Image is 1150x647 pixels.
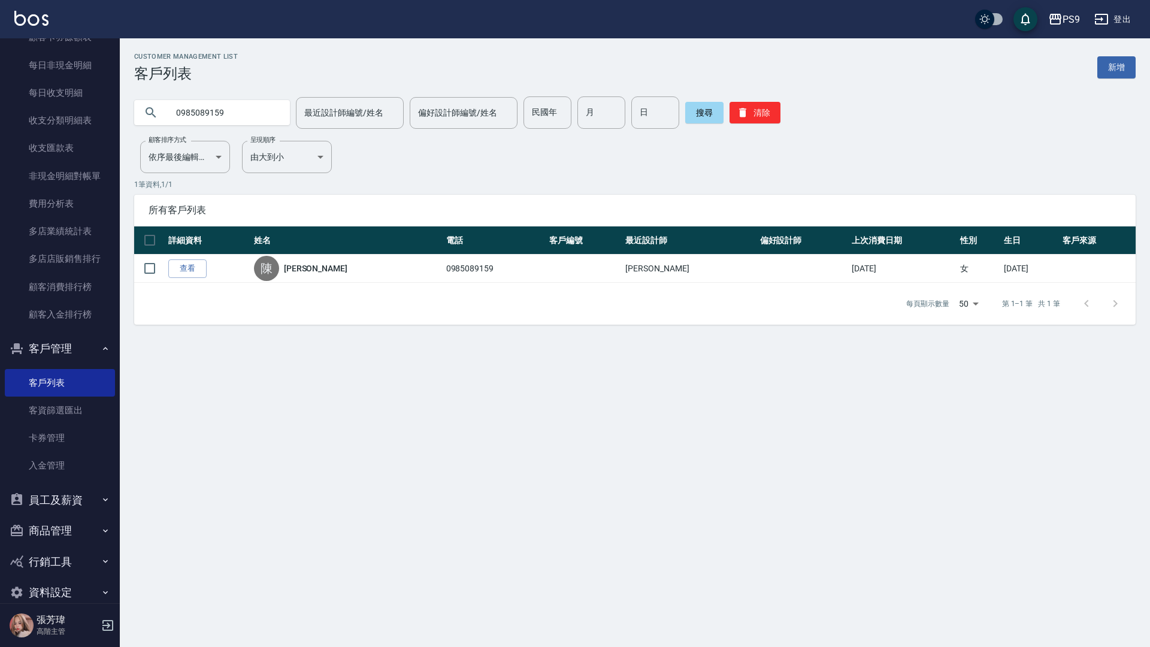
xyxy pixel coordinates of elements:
div: PS9 [1063,12,1080,27]
img: Person [10,613,34,637]
th: 最近設計師 [622,226,756,255]
td: 女 [957,255,1001,283]
a: [PERSON_NAME] [284,262,347,274]
a: 每日非現金明細 [5,52,115,79]
p: 1 筆資料, 1 / 1 [134,179,1136,190]
h3: 客戶列表 [134,65,238,82]
th: 客戶編號 [546,226,622,255]
th: 生日 [1001,226,1060,255]
label: 顧客排序方式 [149,135,186,144]
button: save [1013,7,1037,31]
a: 費用分析表 [5,190,115,217]
th: 客戶來源 [1060,226,1136,255]
a: 客戶列表 [5,369,115,397]
a: 客資篩選匯出 [5,397,115,424]
button: 行銷工具 [5,546,115,578]
th: 姓名 [251,226,443,255]
th: 偏好設計師 [757,226,849,255]
a: 顧客入金排行榜 [5,301,115,328]
button: 商品管理 [5,515,115,546]
div: 由大到小 [242,141,332,173]
a: 每日收支明細 [5,79,115,107]
th: 詳細資料 [165,226,251,255]
th: 電話 [443,226,547,255]
td: [DATE] [1001,255,1060,283]
button: 員工及薪資 [5,485,115,516]
button: 客戶管理 [5,333,115,364]
button: 清除 [730,102,780,123]
a: 入金管理 [5,452,115,479]
input: 搜尋關鍵字 [168,96,280,129]
div: 依序最後編輯時間 [140,141,230,173]
div: 陳 [254,256,279,281]
label: 呈現順序 [250,135,276,144]
button: 資料設定 [5,577,115,608]
button: PS9 [1043,7,1085,32]
img: Logo [14,11,49,26]
button: 搜尋 [685,102,724,123]
p: 每頁顯示數量 [906,298,949,309]
h5: 張芳瑋 [37,614,98,626]
a: 查看 [168,259,207,278]
div: 50 [954,288,983,320]
a: 卡券管理 [5,424,115,452]
th: 性別 [957,226,1001,255]
a: 新增 [1097,56,1136,78]
a: 收支分類明細表 [5,107,115,134]
td: [PERSON_NAME] [622,255,756,283]
td: [DATE] [849,255,957,283]
button: 登出 [1090,8,1136,31]
a: 多店店販銷售排行 [5,245,115,273]
span: 所有客戶列表 [149,204,1121,216]
p: 高階主管 [37,626,98,637]
a: 顧客消費排行榜 [5,273,115,301]
td: 0985089159 [443,255,547,283]
th: 上次消費日期 [849,226,957,255]
a: 非現金明細對帳單 [5,162,115,190]
p: 第 1–1 筆 共 1 筆 [1002,298,1060,309]
a: 收支匯款表 [5,134,115,162]
a: 多店業績統計表 [5,217,115,245]
h2: Customer Management List [134,53,238,61]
